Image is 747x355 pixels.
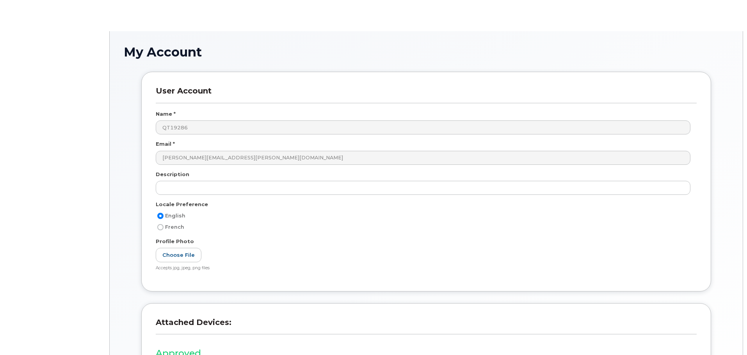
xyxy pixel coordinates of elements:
h3: User Account [156,86,697,103]
h1: My Account [124,45,729,59]
label: Choose File [156,248,201,262]
div: Accepts jpg, jpeg, png files [156,265,690,271]
h3: Attached Devices: [156,318,697,334]
label: Email * [156,140,175,148]
span: French [165,224,184,230]
input: French [157,224,164,230]
label: Description [156,171,189,178]
input: English [157,213,164,219]
label: Locale Preference [156,201,208,208]
label: Profile Photo [156,238,194,245]
label: Name * [156,110,176,118]
span: English [165,213,185,219]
